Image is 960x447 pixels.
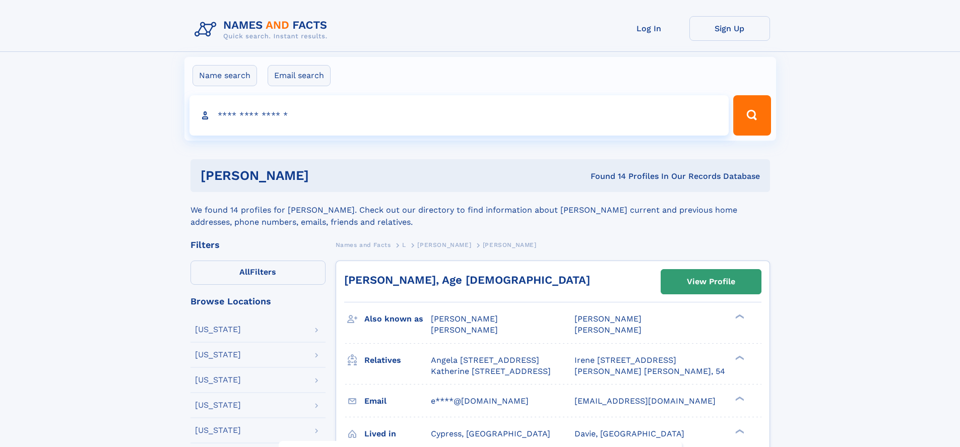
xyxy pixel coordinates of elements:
[201,169,450,182] h1: [PERSON_NAME]
[402,238,406,251] a: L
[193,65,257,86] label: Name search
[336,238,391,251] a: Names and Facts
[431,355,539,366] a: Angela [STREET_ADDRESS]
[190,192,770,228] div: We found 14 profiles for [PERSON_NAME]. Check out our directory to find information about [PERSON...
[417,241,471,248] span: [PERSON_NAME]
[431,314,498,324] span: [PERSON_NAME]
[364,352,431,369] h3: Relatives
[417,238,471,251] a: [PERSON_NAME]
[431,366,551,377] a: Katherine [STREET_ADDRESS]
[574,314,642,324] span: [PERSON_NAME]
[195,351,241,359] div: [US_STATE]
[364,310,431,328] h3: Also known as
[574,366,725,377] a: [PERSON_NAME] [PERSON_NAME], 54
[733,428,745,434] div: ❯
[661,270,761,294] a: View Profile
[609,16,689,41] a: Log In
[189,95,729,136] input: search input
[268,65,331,86] label: Email search
[574,325,642,335] span: [PERSON_NAME]
[431,429,550,438] span: Cypress, [GEOGRAPHIC_DATA]
[190,297,326,306] div: Browse Locations
[733,95,771,136] button: Search Button
[239,267,250,277] span: All
[574,396,716,406] span: [EMAIL_ADDRESS][DOMAIN_NAME]
[195,326,241,334] div: [US_STATE]
[431,325,498,335] span: [PERSON_NAME]
[483,241,537,248] span: [PERSON_NAME]
[190,261,326,285] label: Filters
[195,376,241,384] div: [US_STATE]
[190,240,326,249] div: Filters
[450,171,760,182] div: Found 14 Profiles In Our Records Database
[574,355,676,366] a: Irene [STREET_ADDRESS]
[195,426,241,434] div: [US_STATE]
[364,425,431,442] h3: Lived in
[733,313,745,320] div: ❯
[689,16,770,41] a: Sign Up
[733,395,745,402] div: ❯
[402,241,406,248] span: L
[574,429,684,438] span: Davie, [GEOGRAPHIC_DATA]
[195,401,241,409] div: [US_STATE]
[190,16,336,43] img: Logo Names and Facts
[687,270,735,293] div: View Profile
[344,274,590,286] a: [PERSON_NAME], Age [DEMOGRAPHIC_DATA]
[364,393,431,410] h3: Email
[733,354,745,361] div: ❯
